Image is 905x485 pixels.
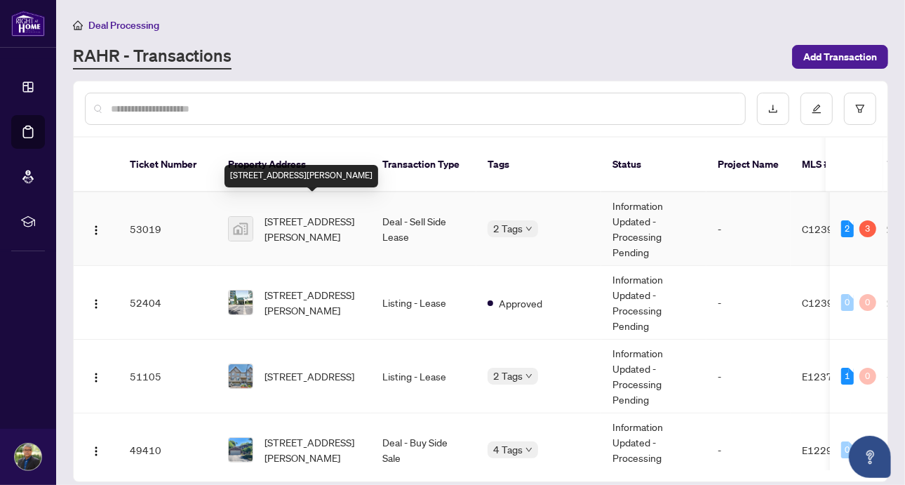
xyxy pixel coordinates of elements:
button: Logo [85,218,107,240]
button: edit [800,93,833,125]
td: Information Updated - Processing Pending [601,192,706,266]
img: Logo [90,225,102,236]
td: Information Updated - Processing Pending [601,340,706,413]
td: 52404 [119,266,217,340]
span: [STREET_ADDRESS][PERSON_NAME] [264,287,360,318]
img: thumbnail-img [229,291,253,314]
th: Tags [476,138,601,192]
th: Project Name [706,138,791,192]
span: C12392685 [802,296,859,309]
span: edit [812,104,822,114]
img: thumbnail-img [229,217,253,241]
td: - [706,340,791,413]
td: Deal - Sell Side Lease [371,192,476,266]
span: Deal Processing [88,19,159,32]
div: 0 [841,441,854,458]
span: Approved [499,295,542,311]
img: Logo [90,446,102,457]
span: down [525,446,532,453]
button: Add Transaction [792,45,888,69]
img: Profile Icon [15,444,41,470]
th: Ticket Number [119,138,217,192]
button: Logo [85,365,107,387]
span: Add Transaction [803,46,877,68]
td: - [706,192,791,266]
th: Status [601,138,706,192]
div: [STREET_ADDRESS][PERSON_NAME] [224,165,378,187]
th: Property Address [217,138,371,192]
span: home [73,20,83,30]
td: Listing - Lease [371,266,476,340]
button: Logo [85,439,107,461]
span: filter [855,104,865,114]
img: thumbnail-img [229,364,253,388]
th: MLS # [791,138,875,192]
td: Listing - Lease [371,340,476,413]
span: C12392685 [802,222,859,235]
span: 2 Tags [493,368,523,384]
div: 3 [859,220,876,237]
td: 51105 [119,340,217,413]
div: 0 [859,368,876,385]
div: 0 [841,294,854,311]
img: Logo [90,298,102,310]
span: E12299056 [802,444,858,456]
span: E12372620 [802,370,858,383]
span: [STREET_ADDRESS][PERSON_NAME] [264,434,360,465]
th: Transaction Type [371,138,476,192]
img: logo [11,11,45,36]
div: 0 [859,294,876,311]
span: 2 Tags [493,220,523,237]
span: download [768,104,778,114]
img: Logo [90,372,102,383]
span: down [525,225,532,232]
a: RAHR - Transactions [73,44,232,69]
td: - [706,266,791,340]
div: 1 [841,368,854,385]
td: Information Updated - Processing Pending [601,266,706,340]
span: 4 Tags [493,441,523,458]
span: [STREET_ADDRESS][PERSON_NAME] [264,213,360,244]
img: thumbnail-img [229,438,253,462]
span: down [525,373,532,380]
button: download [757,93,789,125]
td: 53019 [119,192,217,266]
span: [STREET_ADDRESS] [264,368,354,384]
button: Open asap [849,436,891,478]
button: filter [844,93,876,125]
div: 2 [841,220,854,237]
button: Logo [85,291,107,314]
